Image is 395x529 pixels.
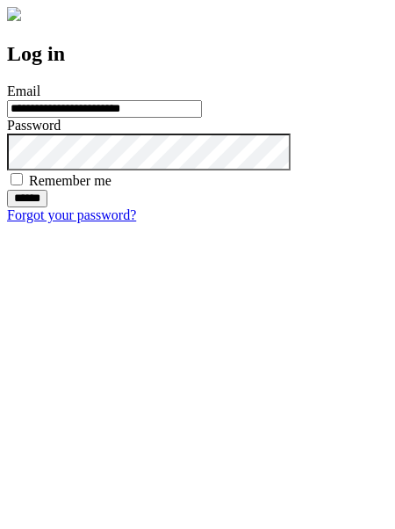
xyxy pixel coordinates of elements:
[7,118,61,133] label: Password
[29,173,111,188] label: Remember me
[7,83,40,98] label: Email
[7,42,388,66] h2: Log in
[7,7,21,21] img: logo-4e3dc11c47720685a147b03b5a06dd966a58ff35d612b21f08c02c0306f2b779.png
[7,207,136,222] a: Forgot your password?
